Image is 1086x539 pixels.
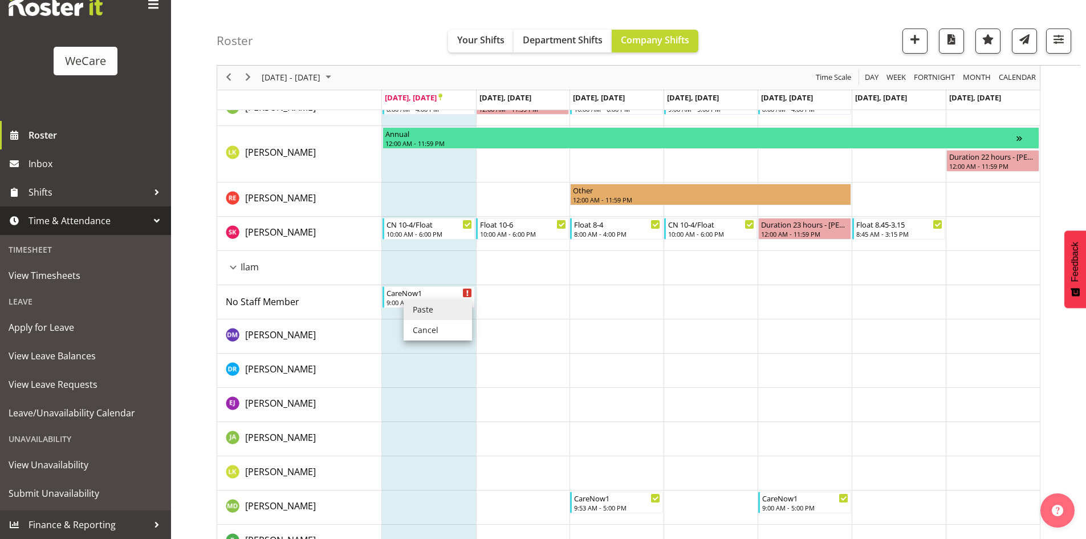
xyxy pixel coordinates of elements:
[387,229,473,238] div: 10:00 AM - 6:00 PM
[245,146,316,159] span: [PERSON_NAME]
[855,92,907,103] span: [DATE], [DATE]
[260,71,336,85] button: September 2025
[998,71,1037,85] span: calendar
[574,218,660,230] div: Float 8-4
[9,456,162,473] span: View Unavailability
[949,92,1001,103] span: [DATE], [DATE]
[814,71,853,85] button: Time Scale
[668,218,754,230] div: CN 10-4/Float
[245,192,316,204] span: [PERSON_NAME]
[761,229,848,238] div: 12:00 AM - 11:59 PM
[523,34,603,46] span: Department Shifts
[574,492,660,504] div: CareNow1
[570,492,663,513] div: Marie-Claire Dickson-Bakker"s event - CareNow1 Begin From Wednesday, September 24, 2025 at 9:53:0...
[217,319,382,354] td: Deepti Mahajan resource
[404,299,472,320] li: Paste
[385,128,1016,139] div: Annual
[245,101,316,114] span: [PERSON_NAME]
[3,261,168,290] a: View Timesheets
[3,370,168,399] a: View Leave Requests
[758,218,851,240] div: Saahit Kour"s event - Duration 23 hours - Saahit Kour Begin From Friday, September 26, 2025 at 12...
[939,29,964,54] button: Download a PDF of the roster according to the set date range.
[664,218,757,240] div: Saahit Kour"s event - CN 10-4/Float Begin From Thursday, September 25, 2025 at 10:00:00 AM GMT+12...
[217,251,382,285] td: Ilam resource
[65,52,106,70] div: WeCare
[245,396,316,410] a: [PERSON_NAME]
[457,34,505,46] span: Your Shifts
[667,92,719,103] span: [DATE], [DATE]
[217,34,253,47] h4: Roster
[261,71,322,85] span: [DATE] - [DATE]
[9,347,162,364] span: View Leave Balances
[3,290,168,313] div: Leave
[241,71,256,85] button: Next
[9,404,162,422] span: Leave/Unavailability Calendar
[913,71,956,85] span: Fortnight
[245,499,316,513] a: [PERSON_NAME]
[1046,29,1071,54] button: Filter Shifts
[762,503,848,512] div: 9:00 AM - 5:00 PM
[856,229,942,238] div: 8:45 AM - 3:15 PM
[1070,242,1080,282] span: Feedback
[3,342,168,370] a: View Leave Balances
[217,217,382,251] td: Saahit Kour resource
[448,30,514,52] button: Your Shifts
[29,212,148,229] span: Time & Attendance
[245,225,316,239] a: [PERSON_NAME]
[385,92,442,103] span: [DATE], [DATE]
[217,456,382,491] td: Liandy Kritzinger resource
[761,218,848,230] div: Duration 23 hours - [PERSON_NAME]
[1052,505,1063,516] img: help-xxl-2.png
[479,92,531,103] span: [DATE], [DATE]
[949,161,1036,171] div: 12:00 AM - 11:59 PM
[258,66,338,90] div: September 22 - 28, 2025
[621,34,689,46] span: Company Shifts
[217,422,382,456] td: Jane Arps resource
[245,431,316,444] a: [PERSON_NAME]
[217,354,382,388] td: Deepti Raturi resource
[480,218,566,230] div: Float 10-6
[864,71,880,85] span: Day
[245,145,316,159] a: [PERSON_NAME]
[815,71,852,85] span: Time Scale
[383,286,475,308] div: No Staff Member"s event - CareNow1 Begin From Monday, September 22, 2025 at 9:00:00 AM GMT+12:00 ...
[226,295,299,309] a: No Staff Member
[383,127,1039,149] div: Liandy Kritzinger"s event - Annual Begin From Monday, September 22, 2025 at 12:00:00 AM GMT+12:00...
[480,229,566,238] div: 10:00 AM - 6:00 PM
[3,238,168,261] div: Timesheet
[856,218,942,230] div: Float 8.45-3.15
[962,71,992,85] span: Month
[912,71,957,85] button: Fortnight
[997,71,1038,85] button: Month
[245,328,316,342] a: [PERSON_NAME]
[573,92,625,103] span: [DATE], [DATE]
[383,218,475,240] div: Saahit Kour"s event - CN 10-4/Float Begin From Monday, September 22, 2025 at 10:00:00 AM GMT+12:0...
[1012,29,1037,54] button: Send a list of all shifts for the selected filtered period to all rostered employees.
[570,184,851,205] div: Rachel Els"s event - Other Begin From Wednesday, September 24, 2025 at 12:00:00 AM GMT+12:00 Ends...
[387,298,473,307] div: 9:00 AM - 5:00 PM
[238,66,258,90] div: next period
[29,184,148,201] span: Shifts
[852,218,945,240] div: Saahit Kour"s event - Float 8.45-3.15 Begin From Saturday, September 27, 2025 at 8:45:00 AM GMT+1...
[573,195,848,204] div: 12:00 AM - 11:59 PM
[3,399,168,427] a: Leave/Unavailability Calendar
[29,127,165,144] span: Roster
[387,218,473,230] div: CN 10-4/Float
[9,319,162,336] span: Apply for Leave
[946,150,1039,172] div: Liandy Kritzinger"s event - Duration 22 hours - Liandy Kritzinger Begin From Sunday, September 28...
[885,71,908,85] button: Timeline Week
[949,151,1036,162] div: Duration 22 hours - [PERSON_NAME]
[29,155,165,172] span: Inbox
[668,229,754,238] div: 10:00 AM - 6:00 PM
[217,126,382,183] td: Liandy Kritzinger resource
[574,229,660,238] div: 8:00 AM - 4:00 PM
[221,71,237,85] button: Previous
[217,491,382,525] td: Marie-Claire Dickson-Bakker resource
[245,362,316,376] a: [PERSON_NAME]
[245,397,316,410] span: [PERSON_NAME]
[1064,230,1086,308] button: Feedback - Show survey
[3,451,168,479] a: View Unavailability
[574,503,660,512] div: 9:53 AM - 5:00 PM
[245,226,316,238] span: [PERSON_NAME]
